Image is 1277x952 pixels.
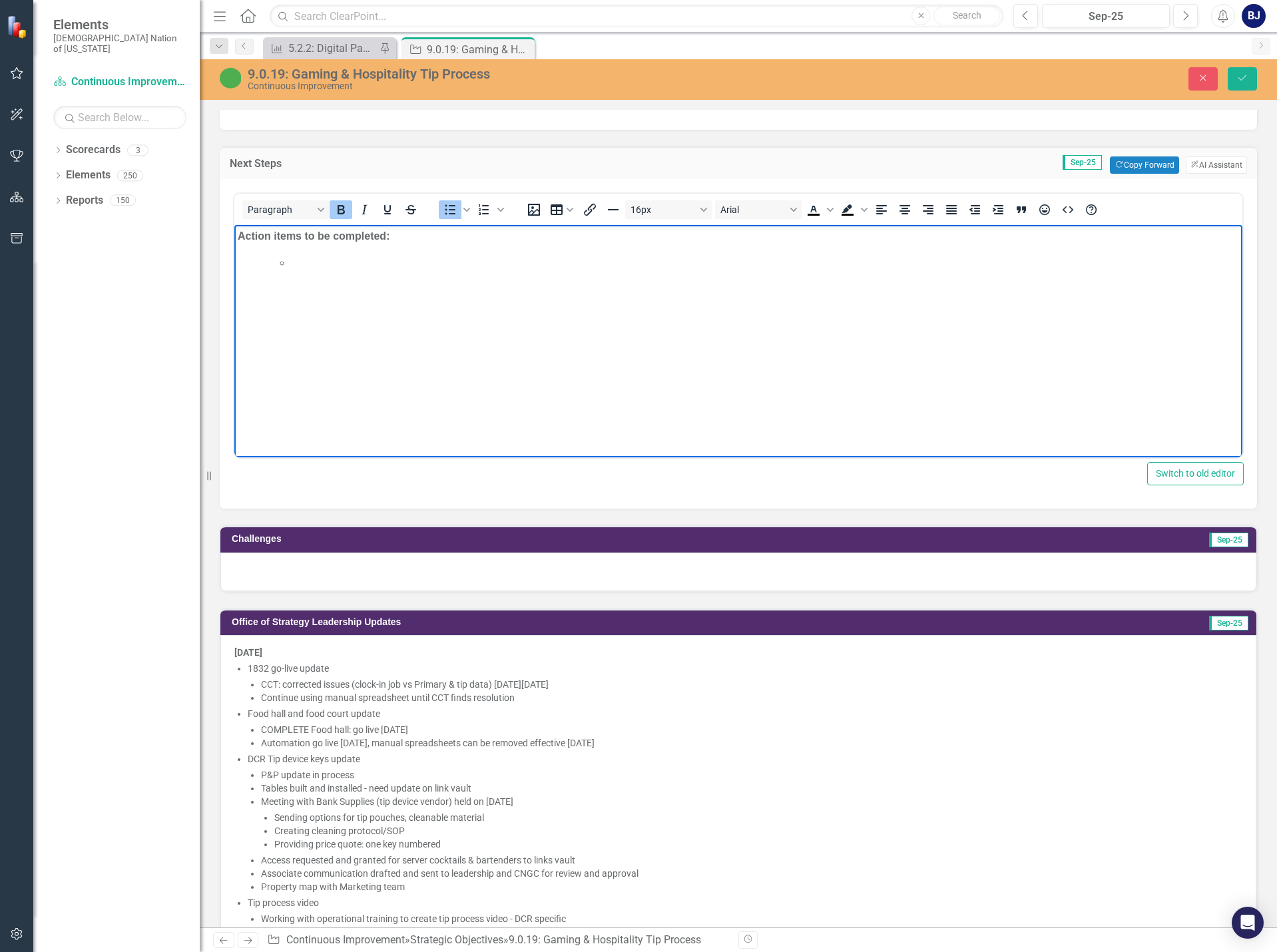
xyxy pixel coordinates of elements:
div: Open Intercom Messenger [1232,907,1264,939]
li: Increase F&B Tip Uploads to Increase Wage Access [30,174,1005,190]
a: Continuous Improvement [286,933,405,946]
a: Continuous Improvement [53,75,186,90]
small: [DEMOGRAPHIC_DATA] Nation of [US_STATE] [53,33,186,55]
input: Search Below... [53,106,186,129]
button: Table [546,200,578,219]
li: Tables built and installed - need update on link vault [261,782,1242,795]
li: Meeting with Bank Supplies (tip device vendor) held on [DATE] [261,795,1242,851]
h3: Challenges [232,534,792,544]
a: Elements [66,168,111,183]
span: Sep-25 [1209,533,1248,547]
button: Blockquote [1010,200,1033,219]
li: Tip Device Overhaul [30,110,1005,126]
span: Sep-25 [1063,155,1102,170]
button: Justify [940,200,963,219]
button: Bold [330,200,352,219]
li: Creating cleaning protocol/SOP [274,824,1242,837]
button: Decrease indent [963,200,986,219]
button: Help [1080,200,1103,219]
div: 5.2.2: Digital Payments KPIs [288,40,376,57]
div: Continuous Improvement [248,81,802,91]
input: Search ClearPoint... [270,5,1003,28]
h3: Office of Strategy Leadership Updates [232,617,1053,627]
li: Create Consistency with Tip Boxes and Tip Pouches: samples from vendors have been requested. [57,158,1005,174]
div: Sep-25 [1047,9,1165,25]
li: Automation go live [DATE], manual spreadsheets can be removed effective [DATE] [261,736,1242,750]
a: 5.2.2: Digital Payments KPIs [266,40,376,57]
li: Review, Revise, Update Existing Tip Policies and Procedures [30,78,1005,94]
button: Underline [376,200,399,219]
li: Phase I: Automate Food & Beverage tips at [GEOGRAPHIC_DATA] and Resort - [PERSON_NAME] - Removing... [30,30,1005,46]
li: Food hall and food court update [248,707,1242,750]
span: 16px [631,204,696,215]
li: Associate communication drafted and sent to leadership and CNGC for review and approval [261,867,1242,880]
div: Bullet list [439,200,472,219]
button: Switch to old editor [1147,462,1244,485]
li: Tip Process Video: Operational training began script outline for training video. [57,94,1005,110]
div: 9.0.19: Gaming & Hospitality Tip Process [509,933,701,946]
strong: [DATE] [234,647,262,658]
a: Scorecards [66,142,121,158]
button: Font size 16px [625,200,712,219]
span: Paragraph [248,204,313,215]
h3: Next Steps [230,158,453,170]
button: Italic [353,200,376,219]
button: Block Paragraph [242,200,329,219]
button: Align right [917,200,939,219]
button: Insert/edit link [579,200,601,219]
button: Insert image [523,200,545,219]
button: Horizontal line [602,200,625,219]
li: Automated locations are now being uploaded twice per week. [57,190,1005,206]
li: Food Court: Went live on [DATE], with removal of manual spreadsheets. [57,62,1005,78]
button: Search [933,7,1000,25]
button: HTML Editor [1057,200,1079,219]
div: 3 [127,144,148,156]
a: Strategic Objectives [410,933,503,946]
li: Providing price quote: one key numbered [274,837,1242,851]
button: Increase indent [987,200,1009,219]
div: 9.0.19: Gaming & Hospitality Tip Process [427,41,531,58]
img: ClearPoint Strategy [7,15,30,38]
div: 150 [110,195,136,206]
span: Search [953,10,981,21]
li: Property map with Marketing team [261,880,1242,893]
a: Reports [66,193,103,208]
button: Emojis [1033,200,1056,219]
li: P&P update in process [261,768,1242,782]
iframe: Rich Text Area [234,225,1242,457]
button: AI Assistant [1186,156,1247,174]
div: 250 [117,170,143,181]
button: Copy Forward [1110,156,1178,174]
p: Gaming and Hospitality Tip Process action plan committee met weekly in [DATE] and discussed progr... [3,3,1005,19]
div: » » [267,933,728,948]
button: Strikethrough [399,200,422,219]
button: Sep-25 [1042,4,1170,28]
li: [GEOGRAPHIC_DATA] - [PERSON_NAME] Key Access - Remove responsibility from Management: as of [DATE... [57,126,1005,158]
button: Align center [894,200,916,219]
li: Working with operational training to create tip process video - DCR specific [261,912,1242,925]
button: Font Arial [715,200,802,219]
div: 9.0.19: Gaming & Hospitality Tip Process [248,67,802,81]
li: 1832 Steakhouse: Manual spreadsheets are still temporarily in use as team serving issues are bein... [57,46,1005,62]
span: Elements [53,17,186,33]
li: Sending options for tip pouches, cleanable material [274,811,1242,824]
li: 1832 go-live update [248,662,1242,704]
li: Tip process video [248,896,1242,925]
div: Numbered list [473,200,506,219]
li: DCR Tip device keys update [248,752,1242,893]
li: Access requested and granted for server cocktails & bartenders to links vault [261,853,1242,867]
button: Align left [870,200,893,219]
img: CI Action Plan Approved/In Progress [220,67,241,89]
div: Text color Black [802,200,836,219]
span: Sep-25 [1209,616,1248,630]
li: COMPLETE Food hall: go live [DATE] [261,723,1242,736]
li: CCT: corrected issues (clock-in job vs Primary & tip data) [DATE][DATE] [261,678,1242,691]
span: Arial [720,204,786,215]
button: BJ [1242,4,1266,28]
div: Background color Black [836,200,870,219]
li: Continue using manual spreadsheet until CCT finds resolution [261,691,1242,704]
